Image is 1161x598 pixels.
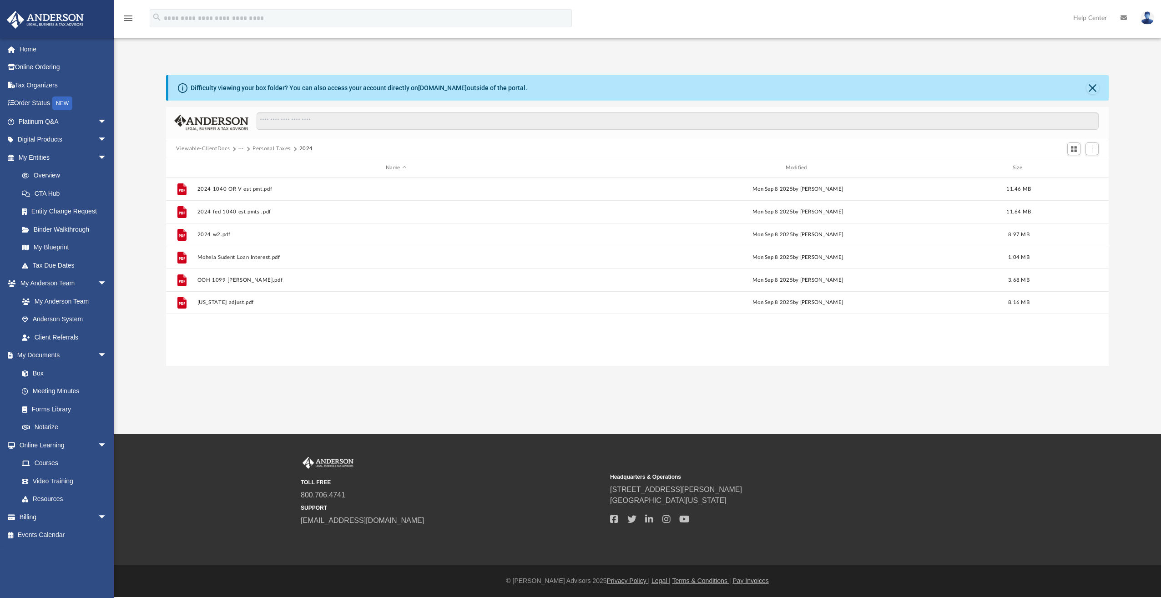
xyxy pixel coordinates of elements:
a: Privacy Policy | [607,577,650,584]
span: 3.68 MB [1008,277,1030,282]
a: Pay Invoices [732,577,768,584]
span: 11.64 MB [1007,209,1031,214]
img: User Pic [1141,11,1154,25]
button: Mohela Sudent Loan Interest.pdf [197,254,595,260]
a: menu [123,17,134,24]
button: Personal Taxes [252,145,291,153]
span: arrow_drop_down [98,112,116,131]
a: Tax Organizers [6,76,121,94]
button: Switch to Grid View [1067,142,1081,155]
small: TOLL FREE [301,478,604,487]
div: id [170,164,193,172]
div: Mon Sep 8 2025 by [PERSON_NAME] [599,208,997,216]
a: My Blueprint [13,238,116,257]
a: [EMAIL_ADDRESS][DOMAIN_NAME] [301,517,424,524]
div: Difficulty viewing your box folder? You can also access your account directly on outside of the p... [191,83,527,93]
a: Forms Library [13,400,111,418]
a: [GEOGRAPHIC_DATA][US_STATE] [610,497,727,504]
small: SUPPORT [301,504,604,512]
i: search [152,12,162,22]
span: 8.16 MB [1008,300,1030,305]
span: arrow_drop_down [98,436,116,455]
span: 8.97 MB [1008,232,1030,237]
a: CTA Hub [13,184,121,203]
a: My Entitiesarrow_drop_down [6,148,121,167]
a: Video Training [13,472,111,490]
a: [STREET_ADDRESS][PERSON_NAME] [610,486,742,493]
a: Entity Change Request [13,203,121,221]
a: Courses [13,454,116,472]
div: Name [197,164,595,172]
div: Mon Sep 8 2025 by [PERSON_NAME] [599,230,997,238]
div: © [PERSON_NAME] Advisors 2025 [114,576,1161,586]
span: 1.04 MB [1008,254,1030,259]
a: Tax Due Dates [13,256,121,274]
a: My Anderson Teamarrow_drop_down [6,274,116,293]
a: Anderson System [13,310,116,329]
button: 2024 [299,145,313,153]
span: arrow_drop_down [98,274,116,293]
span: arrow_drop_down [98,148,116,167]
button: OOH 1099 [PERSON_NAME].pdf [197,277,595,283]
div: id [1041,164,1105,172]
a: Box [13,364,111,382]
button: [US_STATE] adjust.pdf [197,299,595,305]
a: Online Learningarrow_drop_down [6,436,116,454]
div: grid [166,177,1109,366]
a: Overview [13,167,121,185]
button: 2024 1040 OR V est pmt.pdf [197,186,595,192]
a: Order StatusNEW [6,94,121,113]
a: Home [6,40,121,58]
button: Add [1085,142,1099,155]
div: Size [1001,164,1037,172]
i: menu [123,13,134,24]
a: Legal | [651,577,671,584]
div: Mon Sep 8 2025 by [PERSON_NAME] [599,185,997,193]
a: Resources [13,490,116,508]
a: Digital Productsarrow_drop_down [6,131,121,149]
button: Viewable-ClientDocs [176,145,230,153]
div: Mon Sep 8 2025 by [PERSON_NAME] [599,299,997,307]
span: arrow_drop_down [98,131,116,149]
div: Mon Sep 8 2025 by [PERSON_NAME] [599,276,997,284]
button: 2024 fed 1040 est pmts .pdf [197,209,595,215]
a: Notarize [13,418,116,436]
a: Events Calendar [6,526,121,544]
img: Anderson Advisors Platinum Portal [301,457,355,469]
a: Online Ordering [6,58,121,76]
small: Headquarters & Operations [610,473,913,481]
a: Billingarrow_drop_down [6,508,121,526]
button: ··· [238,145,244,153]
a: My Documentsarrow_drop_down [6,346,116,365]
div: Modified [599,164,997,172]
a: Client Referrals [13,328,116,346]
a: Terms & Conditions | [672,577,731,584]
input: Search files and folders [257,112,1099,130]
button: Close [1086,81,1099,94]
a: Binder Walkthrough [13,220,121,238]
a: Meeting Minutes [13,382,116,400]
span: arrow_drop_down [98,346,116,365]
a: 800.706.4741 [301,491,345,499]
a: Platinum Q&Aarrow_drop_down [6,112,121,131]
span: arrow_drop_down [98,508,116,527]
a: My Anderson Team [13,292,111,310]
img: Anderson Advisors Platinum Portal [4,11,86,29]
button: 2024 w2.pdf [197,232,595,238]
span: 11.46 MB [1007,186,1031,191]
div: Mon Sep 8 2025 by [PERSON_NAME] [599,253,997,261]
div: NEW [52,96,72,110]
a: [DOMAIN_NAME] [418,84,467,91]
